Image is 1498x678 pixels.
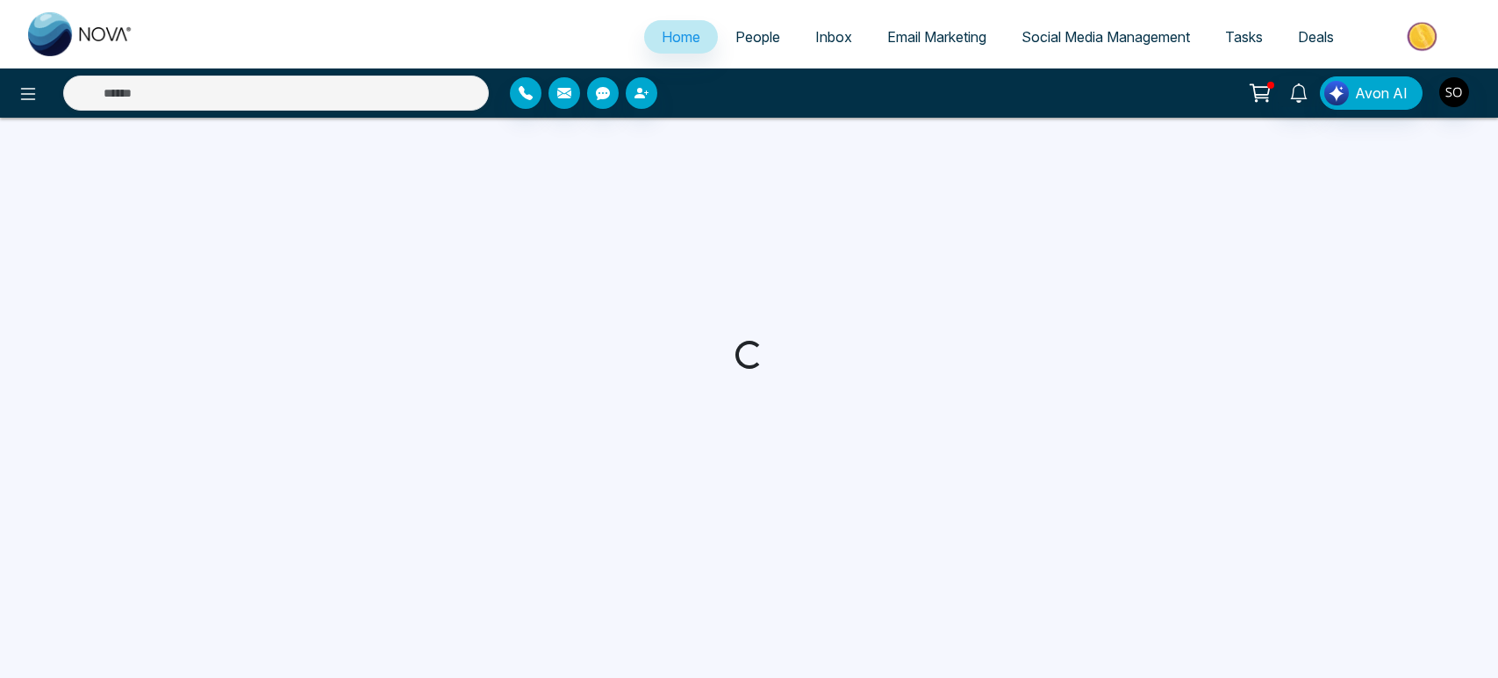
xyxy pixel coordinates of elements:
[1004,20,1208,54] a: Social Media Management
[1355,83,1408,104] span: Avon AI
[1360,17,1487,56] img: Market-place.gif
[735,28,780,46] span: People
[644,20,718,54] a: Home
[798,20,870,54] a: Inbox
[1208,20,1280,54] a: Tasks
[1320,76,1423,110] button: Avon AI
[1439,77,1469,107] img: User Avatar
[1021,28,1190,46] span: Social Media Management
[1225,28,1263,46] span: Tasks
[1280,20,1351,54] a: Deals
[718,20,798,54] a: People
[1324,81,1349,105] img: Lead Flow
[662,28,700,46] span: Home
[887,28,986,46] span: Email Marketing
[1298,28,1334,46] span: Deals
[815,28,852,46] span: Inbox
[28,12,133,56] img: Nova CRM Logo
[870,20,1004,54] a: Email Marketing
